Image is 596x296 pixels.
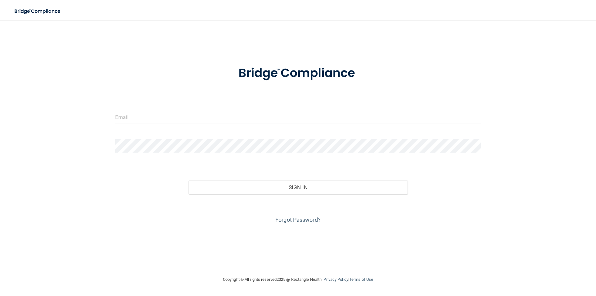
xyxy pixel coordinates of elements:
[115,110,481,124] input: Email
[226,57,370,89] img: bridge_compliance_login_screen.278c3ca4.svg
[188,180,408,194] button: Sign In
[323,277,348,282] a: Privacy Policy
[185,270,411,289] div: Copyright © All rights reserved 2025 @ Rectangle Health | |
[275,216,321,223] a: Forgot Password?
[9,5,66,18] img: bridge_compliance_login_screen.278c3ca4.svg
[349,277,373,282] a: Terms of Use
